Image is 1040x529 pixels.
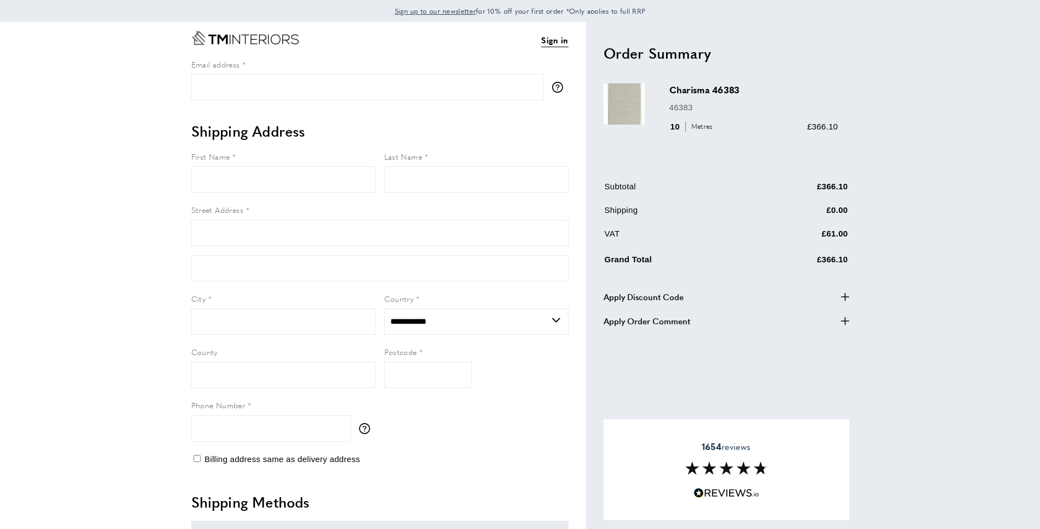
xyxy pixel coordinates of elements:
[605,204,752,225] td: Shipping
[191,59,240,70] span: Email address
[694,488,759,498] img: Reviews.io 5 stars
[605,251,752,274] td: Grand Total
[395,6,646,16] span: for 10% off your first order *Only applies to full RRP
[359,423,376,434] button: More information
[669,83,838,96] h3: Charisma 46383
[191,204,244,215] span: Street Address
[191,293,206,304] span: City
[604,83,645,125] img: Charisma 46383
[604,43,849,63] h2: Order Summary
[384,151,423,162] span: Last Name
[191,151,230,162] span: First Name
[191,492,569,512] h2: Shipping Methods
[552,82,569,93] button: More information
[752,204,848,225] td: £0.00
[191,121,569,141] h2: Shipping Address
[669,120,717,133] div: 10
[604,314,690,328] span: Apply Order Comment
[669,101,838,114] p: 46383
[685,462,768,475] img: Reviews section
[395,5,476,16] a: Sign up to our newsletter
[702,440,721,453] strong: 1654
[604,290,684,303] span: Apply Discount Code
[191,31,299,45] a: Go to Home page
[752,227,848,249] td: £61.00
[191,346,218,357] span: County
[395,6,476,16] span: Sign up to our newsletter
[752,180,848,201] td: £366.10
[685,121,715,132] span: Metres
[204,454,360,464] span: Billing address same as delivery address
[191,399,246,410] span: Phone Number
[605,227,752,249] td: VAT
[194,455,201,462] input: Billing address same as delivery address
[807,122,838,131] span: £366.10
[384,346,417,357] span: Postcode
[384,293,414,304] span: Country
[752,251,848,274] td: £366.10
[541,33,568,47] a: Sign in
[605,180,752,201] td: Subtotal
[702,441,751,452] span: reviews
